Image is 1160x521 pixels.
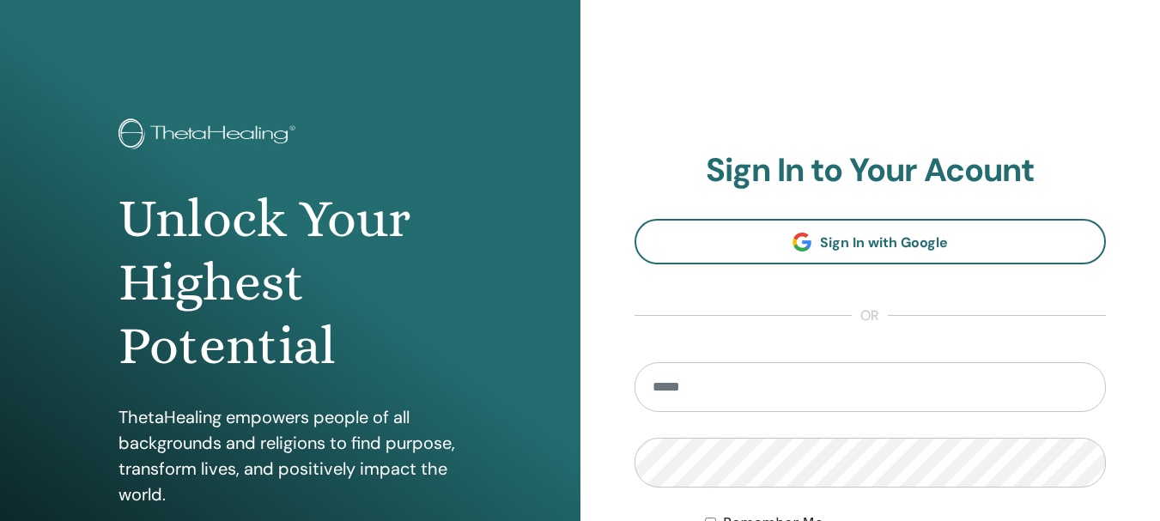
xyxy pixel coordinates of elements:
a: Sign In with Google [635,219,1107,264]
p: ThetaHealing empowers people of all backgrounds and religions to find purpose, transform lives, a... [118,404,462,507]
span: Sign In with Google [820,233,948,251]
h2: Sign In to Your Acount [635,151,1107,191]
span: or [852,306,888,326]
h1: Unlock Your Highest Potential [118,187,462,379]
